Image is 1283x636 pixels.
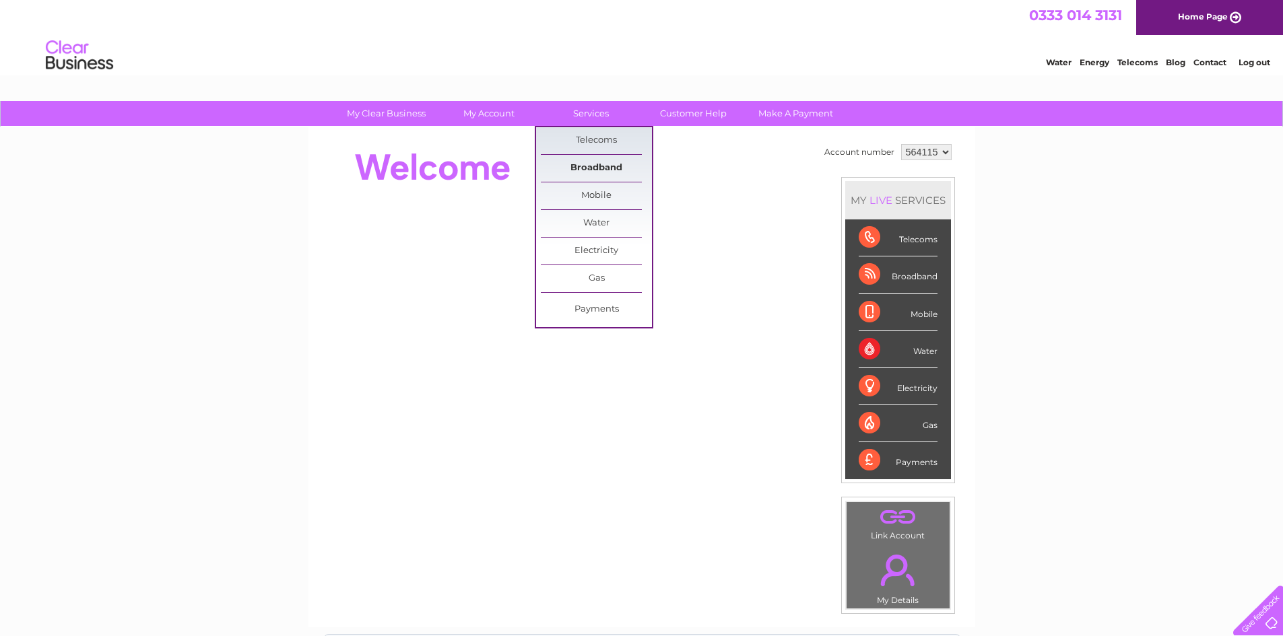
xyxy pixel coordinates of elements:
div: Gas [859,405,937,442]
img: logo.png [45,35,114,76]
a: My Account [433,101,544,126]
a: Water [541,210,652,237]
a: Mobile [541,182,652,209]
div: Water [859,331,937,368]
td: Link Account [846,501,950,544]
a: Log out [1239,57,1270,67]
a: Make A Payment [740,101,851,126]
td: My Details [846,543,950,609]
a: 0333 014 3131 [1029,7,1122,24]
div: Clear Business is a trading name of Verastar Limited (registered in [GEOGRAPHIC_DATA] No. 3667643... [324,7,960,65]
a: Payments [541,296,652,323]
a: Gas [541,265,652,292]
a: Services [535,101,647,126]
a: Blog [1166,57,1185,67]
a: Broadband [541,155,652,182]
a: Energy [1080,57,1109,67]
div: Mobile [859,294,937,331]
div: Electricity [859,368,937,405]
div: LIVE [867,194,895,207]
td: Account number [821,141,898,164]
a: Telecoms [541,127,652,154]
div: Broadband [859,256,937,293]
a: . [850,546,946,594]
div: Telecoms [859,219,937,256]
a: Water [1046,57,1072,67]
a: Telecoms [1117,57,1158,67]
div: MY SERVICES [845,181,951,219]
a: Customer Help [638,101,749,126]
a: Contact [1193,57,1226,67]
a: Electricity [541,238,652,264]
div: Payments [859,442,937,479]
a: My Clear Business [331,101,442,126]
a: . [850,505,946,529]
